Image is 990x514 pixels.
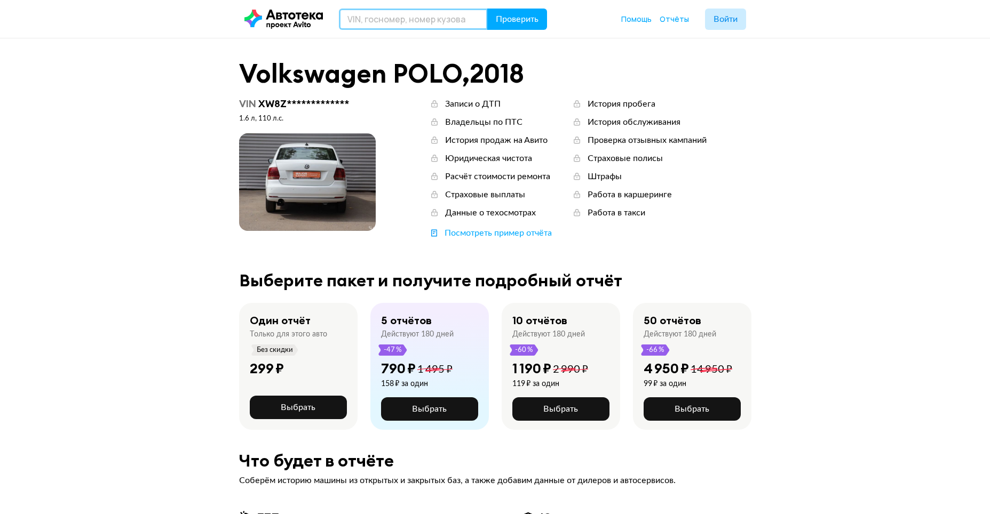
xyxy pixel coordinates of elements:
div: Действуют 180 дней [512,330,585,339]
div: История пробега [588,98,655,110]
div: Один отчёт [250,314,311,327]
div: Что будет в отчёте [239,451,751,470]
span: -47 % [383,344,402,356]
div: Выберите пакет и получите подробный отчёт [239,271,751,290]
div: 10 отчётов [512,314,567,327]
span: Войти [714,15,738,23]
span: Помощь [621,14,652,24]
div: 790 ₽ [381,360,416,377]
span: VIN [239,98,256,110]
span: Проверить [496,15,538,23]
button: Выбрать [512,397,609,421]
button: Выбрать [381,397,478,421]
div: Действуют 180 дней [644,330,716,339]
div: Работа в каршеринге [588,189,672,200]
a: Отчёты [660,14,689,25]
div: Действуют 180 дней [381,330,454,339]
span: Отчёты [660,14,689,24]
div: Записи о ДТП [445,98,501,110]
span: -66 % [646,344,665,356]
div: Соберём историю машины из открытых и закрытых баз, а также добавим данные от дилеров и автосервисов. [239,475,751,486]
button: Войти [705,9,746,30]
div: 50 отчётов [644,314,701,327]
div: Расчёт стоимости ремонта [445,171,550,182]
input: VIN, госномер, номер кузова [339,9,488,30]
a: Посмотреть пример отчёта [429,227,552,239]
a: Помощь [621,14,652,25]
div: 299 ₽ [250,360,284,377]
span: 2 990 ₽ [553,364,588,375]
div: Страховые полисы [588,152,663,164]
span: 14 950 ₽ [691,364,732,375]
div: Только для этого авто [250,330,327,339]
div: Работа в такси [588,207,645,219]
div: 119 ₽ за один [512,379,588,389]
span: Без скидки [256,344,294,356]
div: Данные о техосмотрах [445,207,536,219]
div: История продаж на Авито [445,134,548,146]
div: Страховые выплаты [445,189,525,200]
span: Выбрать [675,405,709,413]
div: Проверка отзывных кампаний [588,134,707,146]
button: Выбрать [644,397,741,421]
button: Проверить [487,9,547,30]
div: 1.6 л, 110 л.c. [239,114,376,124]
div: Volkswagen POLO , 2018 [239,60,751,87]
div: 99 ₽ за один [644,379,732,389]
button: Выбрать [250,396,347,419]
div: Штрафы [588,171,622,182]
div: История обслуживания [588,116,680,128]
span: Выбрать [543,405,578,413]
div: 158 ₽ за один [381,379,453,389]
div: Юридическая чистота [445,152,532,164]
div: Владельцы по ПТС [445,116,522,128]
span: -60 % [514,344,534,356]
span: 1 495 ₽ [417,364,453,375]
div: Посмотреть пример отчёта [445,227,552,239]
span: Выбрать [412,405,447,413]
div: 4 950 ₽ [644,360,689,377]
div: 1 190 ₽ [512,360,551,377]
span: Выбрать [281,403,315,412]
div: 5 отчётов [381,314,432,327]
